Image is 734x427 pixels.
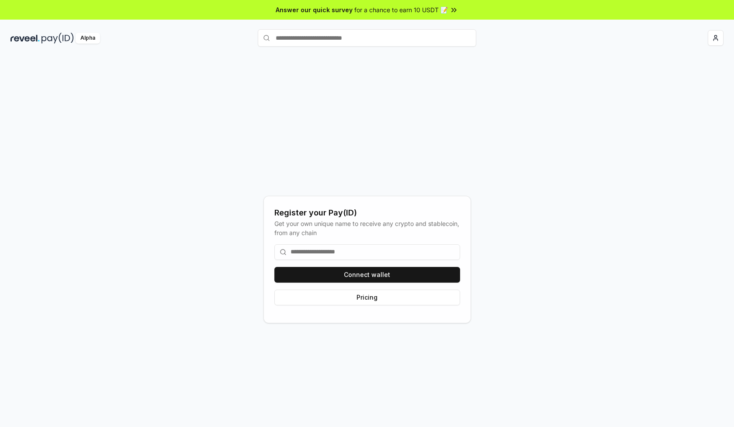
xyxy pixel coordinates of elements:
[274,207,460,219] div: Register your Pay(ID)
[10,33,40,44] img: reveel_dark
[76,33,100,44] div: Alpha
[354,5,448,14] span: for a chance to earn 10 USDT 📝
[274,267,460,283] button: Connect wallet
[274,219,460,237] div: Get your own unique name to receive any crypto and stablecoin, from any chain
[42,33,74,44] img: pay_id
[276,5,353,14] span: Answer our quick survey
[274,290,460,305] button: Pricing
